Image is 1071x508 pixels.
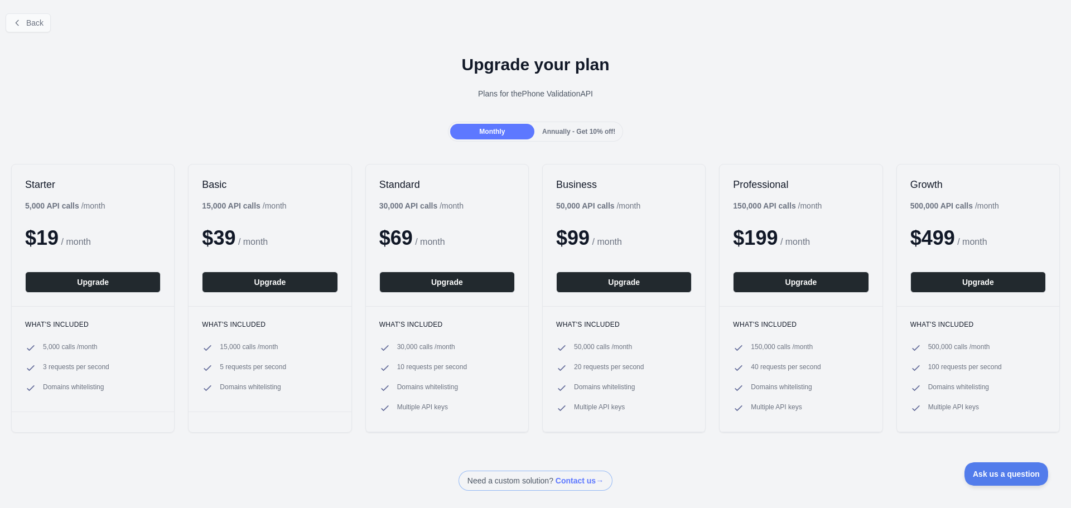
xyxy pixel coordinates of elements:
div: / month [733,200,822,211]
div: / month [379,200,464,211]
b: 30,000 API calls [379,201,438,210]
div: / month [556,200,640,211]
span: $ 99 [556,226,590,249]
span: $ 199 [733,226,778,249]
h2: Business [556,178,692,191]
iframe: Toggle Customer Support [964,462,1049,486]
h2: Professional [733,178,869,191]
h2: Standard [379,178,515,191]
b: 150,000 API calls [733,201,795,210]
b: 50,000 API calls [556,201,615,210]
